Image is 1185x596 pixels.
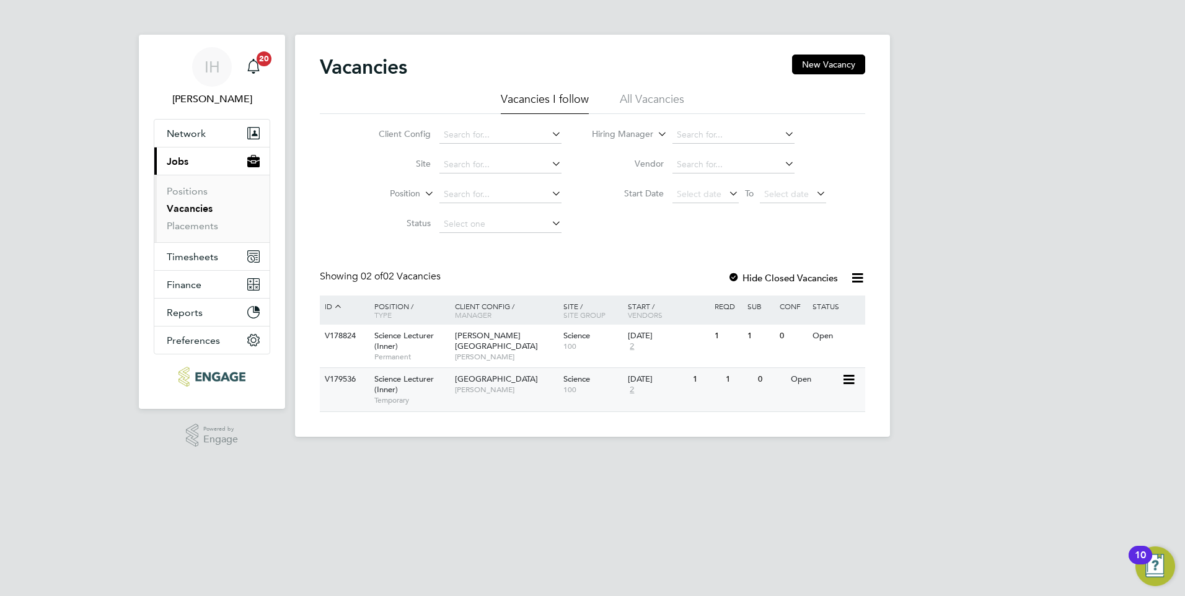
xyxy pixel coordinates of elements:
[167,335,220,346] span: Preferences
[167,128,206,139] span: Network
[455,330,538,351] span: [PERSON_NAME][GEOGRAPHIC_DATA]
[374,310,392,320] span: Type
[628,385,636,395] span: 2
[203,434,238,445] span: Engage
[711,296,744,317] div: Reqd
[359,128,431,139] label: Client Config
[672,156,795,173] input: Search for...
[563,310,606,320] span: Site Group
[455,310,491,320] span: Manager
[455,374,538,384] span: [GEOGRAPHIC_DATA]
[154,299,270,326] button: Reports
[154,367,270,387] a: Go to home page
[439,126,562,144] input: Search for...
[241,47,266,87] a: 20
[139,35,285,409] nav: Main navigation
[628,374,687,385] div: [DATE]
[764,188,809,199] span: Select date
[322,368,365,391] div: V179536
[711,325,744,348] div: 1
[257,51,271,66] span: 20
[439,186,562,203] input: Search for...
[455,385,557,395] span: [PERSON_NAME]
[741,185,757,201] span: To
[349,188,420,200] label: Position
[167,156,188,167] span: Jobs
[672,126,795,144] input: Search for...
[625,296,711,325] div: Start /
[677,188,721,199] span: Select date
[777,296,809,317] div: Conf
[560,296,625,325] div: Site /
[582,128,653,141] label: Hiring Manager
[167,251,218,263] span: Timesheets
[167,279,201,291] span: Finance
[365,296,452,325] div: Position /
[361,270,383,283] span: 02 of
[1135,546,1175,586] button: Open Resource Center, 10 new notifications
[592,158,664,169] label: Vendor
[728,272,838,284] label: Hide Closed Vacancies
[628,341,636,352] span: 2
[374,374,434,395] span: Science Lecturer (Inner)
[359,217,431,229] label: Status
[167,185,208,197] a: Positions
[723,368,755,391] div: 1
[690,368,722,391] div: 1
[809,325,863,348] div: Open
[374,352,449,362] span: Permanent
[167,307,203,318] span: Reports
[744,296,777,317] div: Sub
[563,385,622,395] span: 100
[755,368,787,391] div: 0
[154,175,270,242] div: Jobs
[374,330,434,351] span: Science Lecturer (Inner)
[154,271,270,298] button: Finance
[809,296,863,317] div: Status
[620,92,684,114] li: All Vacancies
[167,203,213,214] a: Vacancies
[154,47,270,107] a: IH[PERSON_NAME]
[501,92,589,114] li: Vacancies I follow
[154,147,270,175] button: Jobs
[186,424,239,447] a: Powered byEngage
[359,158,431,169] label: Site
[205,59,220,75] span: IH
[439,216,562,233] input: Select one
[374,395,449,405] span: Temporary
[563,341,622,351] span: 100
[320,270,443,283] div: Showing
[592,188,664,199] label: Start Date
[361,270,441,283] span: 02 Vacancies
[154,92,270,107] span: Iqbal Hussain
[792,55,865,74] button: New Vacancy
[320,55,407,79] h2: Vacancies
[628,310,663,320] span: Vendors
[744,325,777,348] div: 1
[777,325,809,348] div: 0
[455,352,557,362] span: [PERSON_NAME]
[1135,555,1146,571] div: 10
[203,424,238,434] span: Powered by
[322,296,365,318] div: ID
[439,156,562,173] input: Search for...
[154,120,270,147] button: Network
[788,368,842,391] div: Open
[167,220,218,232] a: Placements
[563,374,590,384] span: Science
[178,367,245,387] img: ncclondon-logo-retina.png
[154,326,270,354] button: Preferences
[452,296,560,325] div: Client Config /
[322,325,365,348] div: V178824
[563,330,590,341] span: Science
[154,243,270,270] button: Timesheets
[628,331,708,341] div: [DATE]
